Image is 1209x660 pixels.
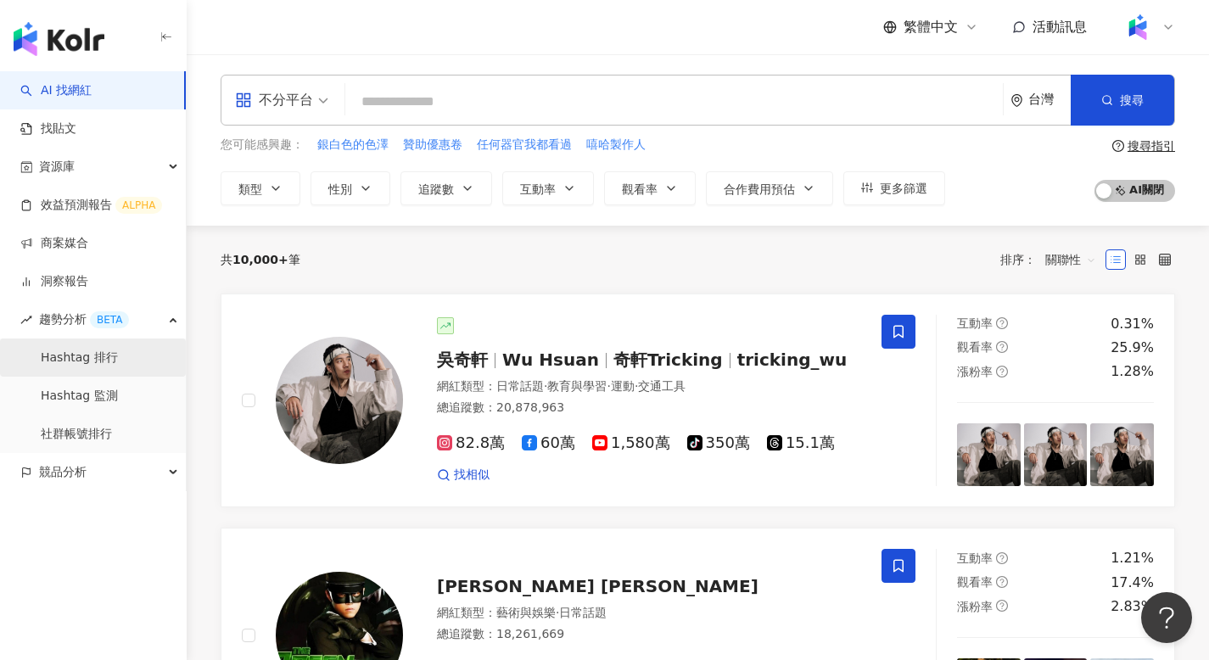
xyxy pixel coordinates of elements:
span: 趨勢分析 [39,300,129,338]
div: 1.21% [1111,549,1154,568]
span: 資源庫 [39,148,75,186]
span: 藝術與娛樂 [496,606,556,619]
a: 社群帳號排行 [41,426,112,443]
span: 贊助優惠卷 [403,137,462,154]
span: question-circle [996,576,1008,588]
span: 搜尋 [1120,93,1144,107]
button: 嘻哈製作人 [585,136,646,154]
button: 搜尋 [1071,75,1174,126]
a: 商案媒合 [20,235,88,252]
button: 性別 [311,171,390,205]
button: 追蹤數 [400,171,492,205]
span: 觀看率 [957,340,993,354]
div: 搜尋指引 [1128,139,1175,153]
div: 不分平台 [235,87,313,114]
span: · [635,379,638,393]
div: 總追蹤數 ： 20,878,963 [437,400,861,417]
span: 性別 [328,182,352,196]
button: 互動率 [502,171,594,205]
span: rise [20,314,32,326]
span: 交通工具 [638,379,686,393]
div: 網紅類型 ： [437,378,861,395]
img: KOL Avatar [276,337,403,464]
span: 互動率 [520,182,556,196]
span: 觀看率 [957,575,993,589]
div: 台灣 [1028,92,1071,107]
span: 關聯性 [1045,246,1096,273]
div: BETA [90,311,129,328]
div: 排序： [1000,246,1105,273]
button: 合作費用預估 [706,171,833,205]
span: 合作費用預估 [724,182,795,196]
span: 吳奇軒 [437,350,488,370]
button: 銀白色的色澤 [316,136,389,154]
span: 嘻哈製作人 [586,137,646,154]
div: 網紅類型 ： [437,605,861,622]
a: searchAI 找網紅 [20,82,92,99]
span: 82.8萬 [437,434,505,452]
div: 17.4% [1111,573,1154,592]
span: 漲粉率 [957,600,993,613]
span: 觀看率 [622,182,658,196]
a: 效益預測報告ALPHA [20,197,162,214]
span: 更多篩選 [880,182,927,195]
span: Wu Hsuan [502,350,599,370]
span: 繁體中文 [904,18,958,36]
span: 追蹤數 [418,182,454,196]
span: question-circle [996,317,1008,329]
img: post-image [1090,423,1154,487]
a: Hashtag 監測 [41,388,118,405]
span: 運動 [611,379,635,393]
span: 教育與學習 [547,379,607,393]
span: question-circle [996,341,1008,353]
span: 競品分析 [39,453,87,491]
span: environment [1010,94,1023,107]
span: 找相似 [454,467,490,484]
div: 2.83% [1111,597,1154,616]
div: 共 筆 [221,253,300,266]
span: 您可能感興趣： [221,137,304,154]
span: 奇軒Tricking [613,350,723,370]
span: · [607,379,610,393]
a: KOL Avatar吳奇軒Wu Hsuan奇軒Trickingtricking_wu網紅類型：日常話題·教育與學習·運動·交通工具總追蹤數：20,878,96382.8萬60萬1,580萬350... [221,294,1175,508]
a: 洞察報告 [20,273,88,290]
img: post-image [1024,423,1088,487]
button: 觀看率 [604,171,696,205]
span: 漲粉率 [957,365,993,378]
span: 350萬 [687,434,750,452]
a: 找貼文 [20,120,76,137]
span: 15.1萬 [767,434,835,452]
span: 類型 [238,182,262,196]
span: 活動訊息 [1033,19,1087,35]
div: 0.31% [1111,315,1154,333]
span: question-circle [1112,140,1124,152]
a: 找相似 [437,467,490,484]
span: 10,000+ [232,253,288,266]
span: 任何器官我都看過 [477,137,572,154]
span: question-circle [996,366,1008,378]
button: 類型 [221,171,300,205]
span: tricking_wu [737,350,848,370]
button: 贊助優惠卷 [402,136,463,154]
a: Hashtag 排行 [41,350,118,366]
span: question-circle [996,552,1008,564]
div: 25.9% [1111,338,1154,357]
img: Kolr%20app%20icon%20%281%29.png [1122,11,1154,43]
button: 任何器官我都看過 [476,136,573,154]
iframe: Help Scout Beacon - Open [1141,592,1192,643]
span: 60萬 [522,434,575,452]
div: 總追蹤數 ： 18,261,669 [437,626,861,643]
span: 銀白色的色澤 [317,137,389,154]
div: 1.28% [1111,362,1154,381]
span: 互動率 [957,551,993,565]
button: 更多篩選 [843,171,945,205]
img: post-image [957,423,1021,487]
span: [PERSON_NAME] [PERSON_NAME] [437,576,758,596]
img: logo [14,22,104,56]
span: · [556,606,559,619]
span: question-circle [996,600,1008,612]
span: appstore [235,92,252,109]
span: 日常話題 [496,379,544,393]
span: 1,580萬 [592,434,670,452]
span: 日常話題 [559,606,607,619]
